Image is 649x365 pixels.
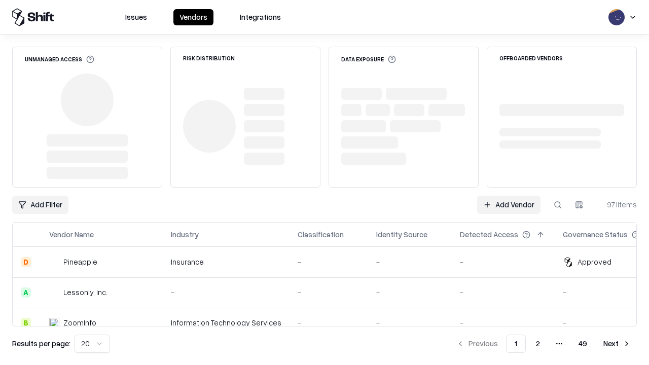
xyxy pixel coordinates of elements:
[298,317,360,328] div: -
[49,229,94,240] div: Vendor Name
[563,229,628,240] div: Governance Status
[12,196,68,214] button: Add Filter
[12,338,70,349] p: Results per page:
[460,287,547,298] div: -
[173,9,213,25] button: Vendors
[578,257,611,267] div: Approved
[450,335,637,353] nav: pagination
[376,229,427,240] div: Identity Source
[298,257,360,267] div: -
[506,335,526,353] button: 1
[171,287,281,298] div: -
[21,257,31,267] div: D
[171,317,281,328] div: Information Technology Services
[63,287,107,298] div: Lessonly, Inc.
[477,196,540,214] a: Add Vendor
[570,335,595,353] button: 49
[597,335,637,353] button: Next
[460,257,547,267] div: -
[49,257,59,267] img: Pineapple
[49,318,59,328] img: ZoomInfo
[25,55,94,63] div: Unmanaged Access
[119,9,153,25] button: Issues
[183,55,235,61] div: Risk Distribution
[376,257,444,267] div: -
[596,199,637,210] div: 971 items
[460,229,518,240] div: Detected Access
[298,287,360,298] div: -
[63,317,96,328] div: ZoomInfo
[460,317,547,328] div: -
[341,55,396,63] div: Data Exposure
[21,318,31,328] div: B
[21,287,31,298] div: A
[376,317,444,328] div: -
[63,257,97,267] div: Pineapple
[499,55,563,61] div: Offboarded Vendors
[171,257,281,267] div: Insurance
[528,335,548,353] button: 2
[376,287,444,298] div: -
[298,229,344,240] div: Classification
[49,287,59,298] img: Lessonly, Inc.
[171,229,199,240] div: Industry
[234,9,287,25] button: Integrations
